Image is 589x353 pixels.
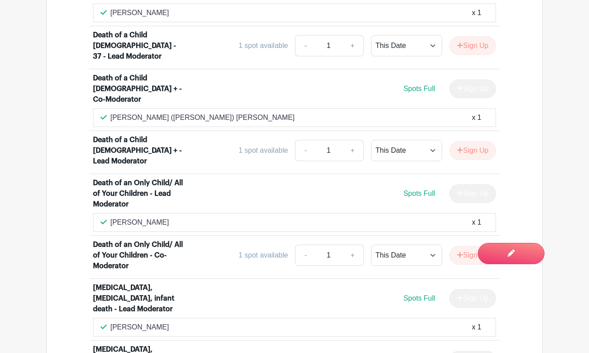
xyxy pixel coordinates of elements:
[449,36,496,55] button: Sign Up
[472,322,481,333] div: x 1
[238,145,288,156] div: 1 spot available
[449,246,496,265] button: Sign Up
[342,140,364,161] a: +
[403,85,435,92] span: Spots Full
[295,35,315,56] a: -
[403,190,435,197] span: Spots Full
[93,239,183,271] div: Death of an Only Child/ All of Your Children - Co-Moderator
[449,141,496,160] button: Sign Up
[93,30,183,62] div: Death of a Child [DEMOGRAPHIC_DATA] - 37 - Lead Moderator
[472,217,481,228] div: x 1
[93,282,183,314] div: [MEDICAL_DATA], [MEDICAL_DATA], infant death - Lead Moderator
[472,8,481,18] div: x 1
[110,112,294,123] p: [PERSON_NAME] ([PERSON_NAME]) [PERSON_NAME]
[110,8,169,18] p: [PERSON_NAME]
[342,35,364,56] a: +
[238,250,288,261] div: 1 spot available
[403,294,435,302] span: Spots Full
[295,140,315,161] a: -
[93,73,183,105] div: Death of a Child [DEMOGRAPHIC_DATA] + - Co-Moderator
[93,135,183,167] div: Death of a Child [DEMOGRAPHIC_DATA] + - Lead Moderator
[238,40,288,51] div: 1 spot available
[110,322,169,333] p: [PERSON_NAME]
[472,112,481,123] div: x 1
[93,178,183,210] div: Death of an Only Child/ All of Your Children - Lead Moderator
[110,217,169,228] p: [PERSON_NAME]
[342,245,364,266] a: +
[295,245,315,266] a: -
